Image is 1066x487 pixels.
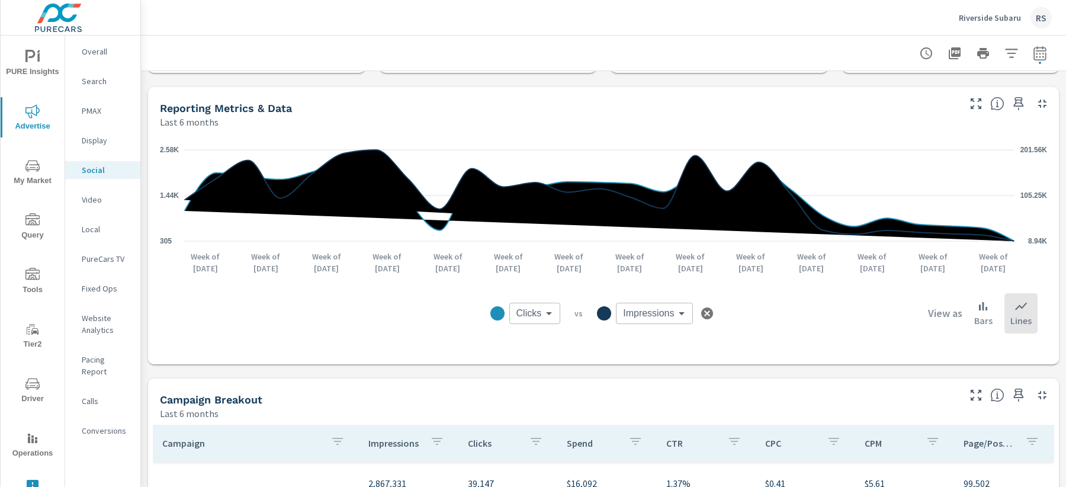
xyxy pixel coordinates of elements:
[1000,41,1023,65] button: Apply Filters
[82,283,131,294] p: Fixed Ops
[160,102,292,114] h5: Reporting Metrics & Data
[623,307,674,319] span: Impressions
[972,251,1014,274] p: Week of [DATE]
[4,213,61,242] span: Query
[4,50,61,79] span: PURE Insights
[928,307,962,319] h6: View as
[162,437,321,449] p: Campaign
[791,251,832,274] p: Week of [DATE]
[468,437,520,449] p: Clicks
[516,307,542,319] span: Clicks
[82,164,131,176] p: Social
[65,161,140,179] div: Social
[1020,146,1048,154] text: 201.56K
[65,309,140,339] div: Website Analytics
[4,268,61,297] span: Tools
[1009,386,1028,405] span: Save this to your personalized report
[548,251,590,274] p: Week of [DATE]
[160,146,179,154] text: 2.58K
[82,75,131,87] p: Search
[4,322,61,351] span: Tier2
[4,377,61,406] span: Driver
[160,393,262,406] h5: Campaign Breakout
[616,303,693,324] div: Impressions
[245,251,287,274] p: Week of [DATE]
[65,422,140,440] div: Conversions
[974,313,993,328] p: Bars
[964,437,1016,449] p: Page/Post Action
[82,354,131,377] p: Pacing Report
[990,388,1004,402] span: This is a summary of Social performance results by campaign. Each column can be sorted.
[1010,313,1032,328] p: Lines
[670,251,711,274] p: Week of [DATE]
[82,105,131,117] p: PMAX
[65,132,140,149] div: Display
[912,251,953,274] p: Week of [DATE]
[82,395,131,407] p: Calls
[65,220,140,238] div: Local
[666,437,718,449] p: CTR
[609,251,650,274] p: Week of [DATE]
[82,46,131,57] p: Overall
[65,102,140,120] div: PMAX
[487,251,529,274] p: Week of [DATE]
[65,392,140,410] div: Calls
[509,303,561,324] div: Clicks
[1020,191,1048,200] text: 105.25K
[971,41,995,65] button: Print Report
[306,251,347,274] p: Week of [DATE]
[160,237,172,245] text: 305
[990,97,1004,111] span: Understand Social data over time and see how metrics compare to each other.
[65,351,140,380] div: Pacing Report
[4,159,61,188] span: My Market
[943,41,967,65] button: "Export Report to PDF"
[65,280,140,297] div: Fixed Ops
[959,12,1021,23] p: Riverside Subaru
[82,194,131,206] p: Video
[65,191,140,209] div: Video
[560,308,597,319] p: vs
[1028,237,1047,245] text: 8.94K
[1009,94,1028,113] span: Save this to your personalized report
[1033,386,1052,405] button: Minimize Widget
[160,406,219,421] p: Last 6 months
[4,104,61,133] span: Advertise
[65,43,140,60] div: Overall
[4,431,61,460] span: Operations
[160,191,179,200] text: 1.44K
[82,253,131,265] p: PureCars TV
[1033,94,1052,113] button: Minimize Widget
[865,437,917,449] p: CPM
[967,386,985,405] button: Make Fullscreen
[367,251,408,274] p: Week of [DATE]
[765,437,817,449] p: CPC
[65,250,140,268] div: PureCars TV
[368,437,420,449] p: Impressions
[82,223,131,235] p: Local
[567,437,619,449] p: Spend
[65,72,140,90] div: Search
[730,251,772,274] p: Week of [DATE]
[427,251,468,274] p: Week of [DATE]
[82,425,131,437] p: Conversions
[852,251,893,274] p: Week of [DATE]
[185,251,226,274] p: Week of [DATE]
[82,134,131,146] p: Display
[82,312,131,336] p: Website Analytics
[160,115,219,129] p: Last 6 months
[1030,7,1052,28] div: RS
